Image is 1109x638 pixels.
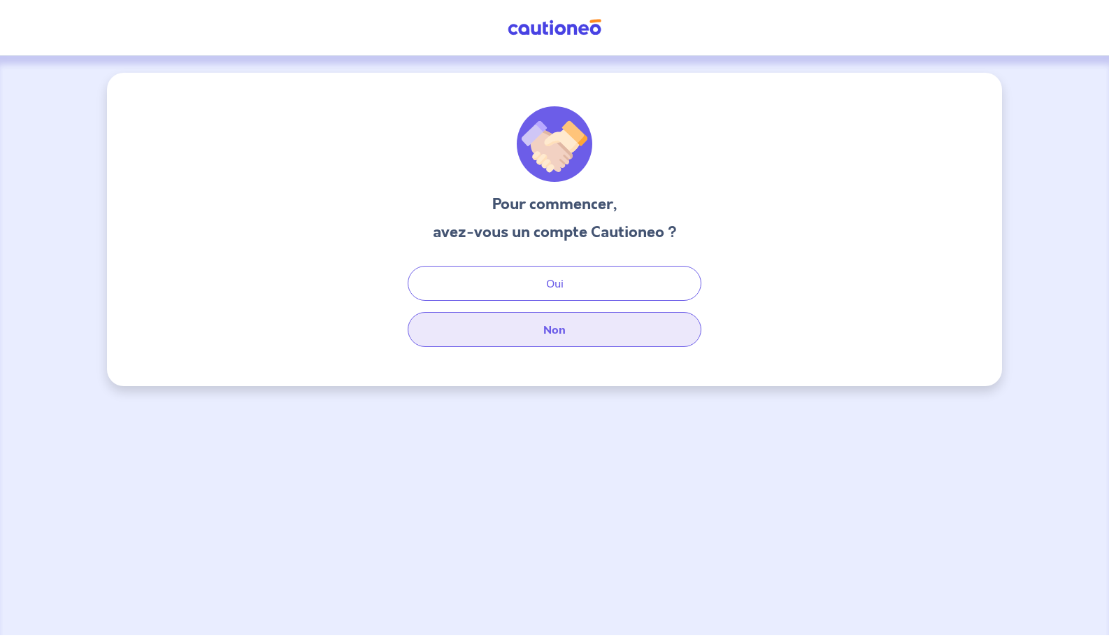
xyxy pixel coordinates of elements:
[408,312,701,347] button: Non
[517,106,592,182] img: illu_welcome.svg
[502,19,607,36] img: Cautioneo
[433,193,677,215] h3: Pour commencer,
[433,221,677,243] h3: avez-vous un compte Cautioneo ?
[408,266,701,301] button: Oui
